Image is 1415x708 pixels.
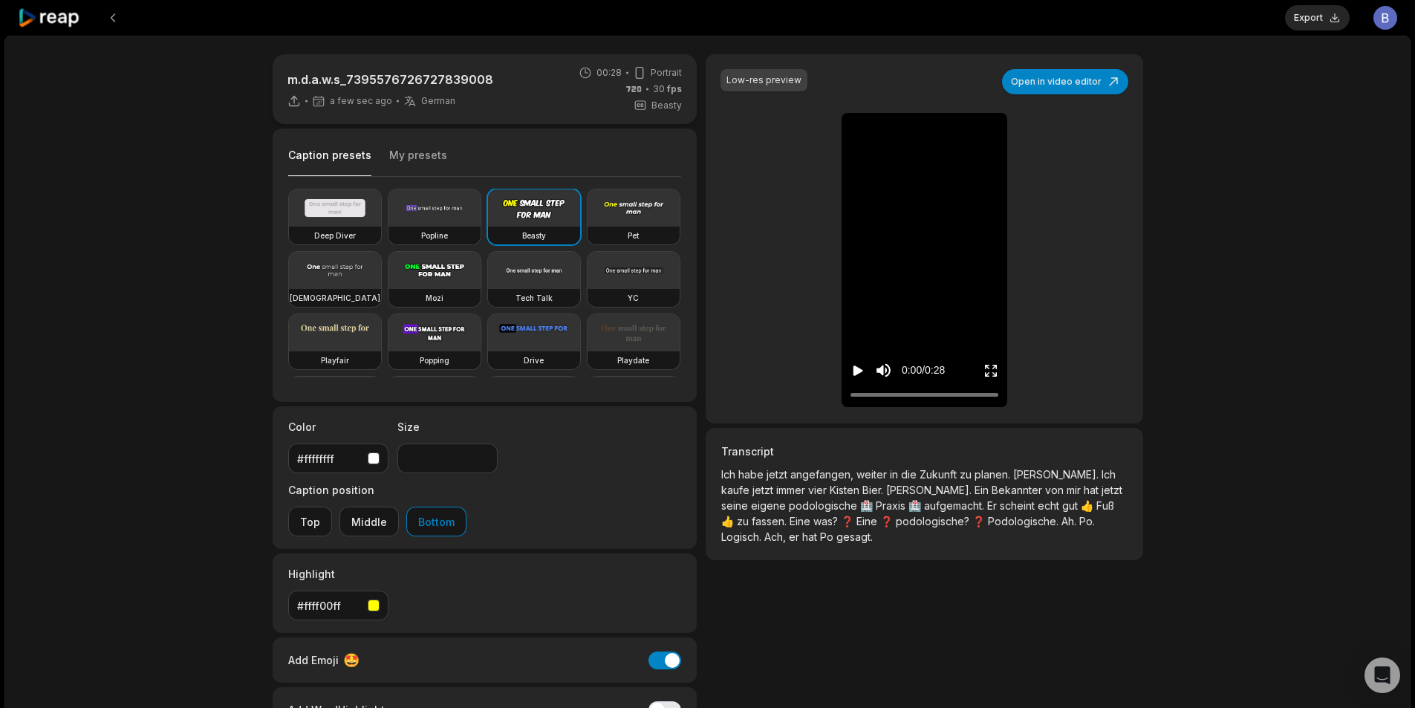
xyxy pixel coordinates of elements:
button: Caption presets [288,148,371,177]
span: kaufe [721,484,752,496]
span: er [789,530,802,543]
span: von [1045,484,1067,496]
span: Portrait [651,66,682,79]
span: jetzt [1102,484,1122,496]
span: planen. [975,468,1013,481]
span: Bekannter [992,484,1045,496]
label: Highlight [288,566,388,582]
span: fps [667,83,682,94]
span: hat [802,530,820,543]
h3: Beasty [522,230,546,241]
span: podologische [789,499,860,512]
span: Podologische. [988,515,1061,527]
button: My presets [389,148,447,176]
span: was? [813,515,841,527]
h3: Mozi [426,292,443,304]
h3: Deep Diver [314,230,356,241]
span: die [901,468,920,481]
span: in [890,468,901,481]
h3: Tech Talk [515,292,553,304]
button: #ffffffff [288,444,388,473]
span: hat [1084,484,1102,496]
span: zu [737,515,752,527]
span: gut [1062,499,1081,512]
span: podologische? [896,515,972,527]
span: aufgemacht. [924,499,987,512]
span: Praxis [876,499,908,512]
button: #ffff00ff [288,591,388,620]
span: Ein [975,484,992,496]
button: Enter Fullscreen [983,357,998,384]
div: #ffff00ff [297,598,362,614]
span: habe [738,468,767,481]
button: Play video [850,357,865,384]
h3: [DEMOGRAPHIC_DATA] [290,292,380,304]
span: Beasty [651,99,682,112]
button: Top [288,507,332,536]
button: Middle [339,507,399,536]
span: Ich [721,468,738,481]
h3: Playfair [321,354,349,366]
span: zu [960,468,975,481]
label: Size [397,419,498,435]
span: mir [1067,484,1084,496]
div: #ffffffff [297,451,362,467]
span: gesagt. [836,530,873,543]
span: 🤩 [343,650,360,670]
span: Logisch. [721,530,764,543]
span: Eine [856,515,880,527]
span: Add Emoji [288,652,339,668]
span: German [421,95,455,107]
button: Open in video editor [1002,69,1128,94]
span: eigene [751,499,789,512]
button: Bottom [406,507,466,536]
p: m.d.a.w.s_7395576726727839008 [287,71,493,88]
span: Ach, [764,530,789,543]
span: Ah. [1061,515,1079,527]
button: Mute sound [874,361,893,380]
p: 🏥 🏥 👍 👍 ❓ ❓ ❓ [721,467,1127,556]
span: Er [987,499,1000,512]
span: Zukunft [920,468,960,481]
span: seine [721,499,751,512]
span: Po [820,530,836,543]
h3: Popping [420,354,449,366]
span: fassen. [752,515,790,527]
span: Kisten [830,484,862,496]
h3: YC [628,292,639,304]
button: Export [1285,5,1350,30]
span: Ich [1102,468,1116,481]
span: Eine [790,515,813,527]
span: [PERSON_NAME]. [886,484,975,496]
h3: Drive [524,354,544,366]
label: Color [288,419,388,435]
span: 00:28 [596,66,622,79]
div: 0:00 / 0:28 [902,363,945,378]
span: Bier. [862,484,886,496]
span: a few sec ago [330,95,392,107]
label: Caption position [288,482,466,498]
div: Low-res preview [726,74,801,87]
span: [PERSON_NAME]. [1013,468,1102,481]
span: angefangen, [790,468,856,481]
span: vier [808,484,830,496]
span: immer [776,484,808,496]
span: 30 [653,82,682,96]
span: weiter [856,468,890,481]
h3: Popline [421,230,448,241]
span: jetzt [767,468,790,481]
span: Fuß [1096,499,1114,512]
span: echt [1038,499,1062,512]
div: Open Intercom Messenger [1364,657,1400,693]
h3: Pet [628,230,639,241]
span: Po. [1079,515,1095,527]
span: scheint [1000,499,1038,512]
h3: Transcript [721,444,1127,459]
span: jetzt [752,484,776,496]
h3: Playdate [617,354,649,366]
